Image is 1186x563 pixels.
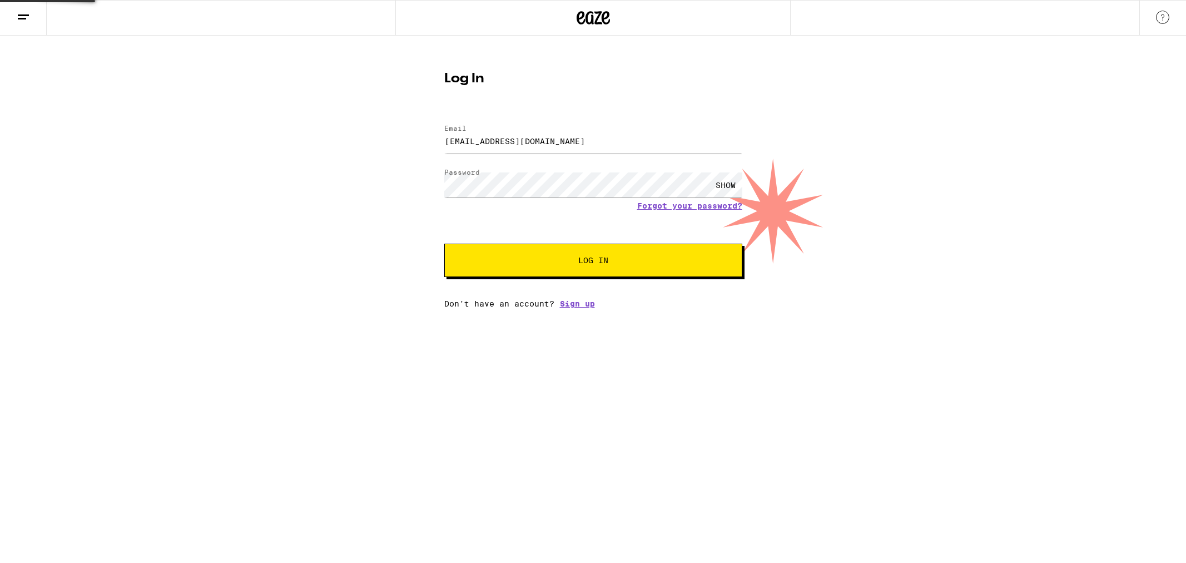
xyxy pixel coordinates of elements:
a: Sign up [560,299,595,308]
h1: Log In [444,72,742,86]
label: Password [444,169,480,176]
div: Don't have an account? [444,299,742,308]
span: Log In [578,256,608,264]
input: Email [444,129,742,154]
label: Email [444,125,467,132]
a: Forgot your password? [637,201,742,210]
button: Log In [444,244,742,277]
div: SHOW [709,172,742,197]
